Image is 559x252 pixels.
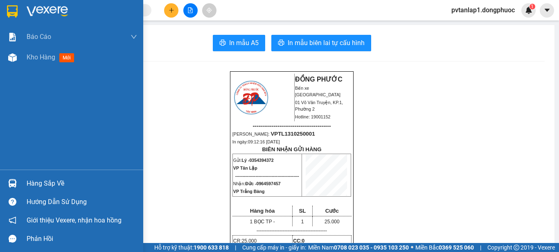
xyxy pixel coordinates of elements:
span: 0964597457 [256,181,280,186]
span: 01 Võ Văn Truyện, KP.1, Phường 2 [65,25,113,35]
span: 09:12:16 [DATE] [248,139,280,144]
span: Nhận: [233,181,281,186]
span: VPTL1310250001 [41,52,85,58]
span: Hotline: 19001152 [295,114,331,119]
span: 1 [301,219,304,225]
span: Kho hàng [27,53,55,61]
p: ------------------------------------------- [232,227,351,234]
strong: 0369 525 060 [439,244,474,251]
span: Bến xe [GEOGRAPHIC_DATA] [295,86,340,97]
strong: ĐỒNG PHƯỚC [65,5,112,11]
strong: BIÊN NHẬN GỬI HÀNG [262,146,321,152]
span: VP Trảng Bàng [233,189,265,194]
span: Miền Bắc [415,243,474,252]
span: [PERSON_NAME]: [2,53,85,58]
span: 0 [302,238,305,244]
span: message [9,235,16,243]
img: logo-vxr [7,5,18,18]
span: 25.000 [325,219,340,225]
span: Báo cáo [27,32,51,42]
span: down [131,34,137,40]
button: file-add [183,3,198,18]
img: logo [233,79,269,116]
div: Phản hồi [27,233,137,245]
span: In ngày: [232,139,280,144]
span: printer [278,39,284,47]
span: caret-down [543,7,551,14]
strong: CC: [293,238,304,244]
span: Giới thiệu Vexere, nhận hoa hồng [27,215,122,225]
span: plus [169,7,174,13]
span: Cung cấp máy in - giấy in: [242,243,306,252]
span: mới [59,53,74,62]
span: Hàng hóa [250,208,275,214]
span: pvtanlap1.dongphuoc [445,5,521,15]
sup: 1 [530,4,535,9]
button: caret-down [540,3,554,18]
button: plus [164,3,178,18]
span: ----------------------------------------- [252,123,331,129]
button: printerIn mẫu A5 [213,35,265,51]
span: 01 Võ Văn Truyện, KP.1, Phường 2 [295,100,343,111]
span: In mẫu biên lai tự cấu hình [288,38,365,48]
span: question-circle [9,198,16,206]
button: aim [202,3,216,18]
img: icon-new-feature [525,7,532,14]
span: file-add [187,7,193,13]
strong: 1900 633 818 [194,244,229,251]
span: Bến xe [GEOGRAPHIC_DATA] [65,13,110,23]
div: Hướng dẫn sử dụng [27,196,137,208]
span: VP Tân Lập [233,166,257,170]
span: -------------------------------------------- [235,173,299,178]
span: 25.000 [241,238,257,244]
span: SL [299,208,306,214]
span: | [235,243,236,252]
button: printerIn mẫu biên lai tự cấu hình [271,35,371,51]
img: warehouse-icon [8,53,17,62]
img: solution-icon [8,33,17,41]
span: aim [206,7,212,13]
span: [PERSON_NAME]: [232,132,315,136]
div: Hàng sắp về [27,177,137,190]
span: Đức - [245,181,280,186]
span: 1 BỌC TP - [250,219,275,225]
span: VPTL1310250001 [270,131,315,137]
span: Lý - [241,158,273,163]
span: ----------------------------------------- [22,44,100,51]
span: ⚪️ [411,246,413,249]
span: In mẫu A5 [229,38,259,48]
span: Cước [325,208,339,214]
span: CR: [233,238,257,244]
span: 0354394372 [249,158,273,163]
span: In ngày: [2,59,50,64]
img: warehouse-icon [8,179,17,188]
span: printer [219,39,226,47]
span: 1 [531,4,534,9]
span: copyright [514,245,519,250]
strong: ĐỒNG PHƯỚC [295,76,343,83]
span: Hỗ trợ kỹ thuật: [154,243,229,252]
span: Gửi: [233,158,274,163]
span: 09:12:16 [DATE] [18,59,50,64]
strong: 0708 023 035 - 0935 103 250 [334,244,409,251]
span: Hotline: 19001152 [65,36,100,41]
span: | [480,243,481,252]
span: notification [9,216,16,224]
span: Miền Nam [308,243,409,252]
img: logo [3,5,39,41]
